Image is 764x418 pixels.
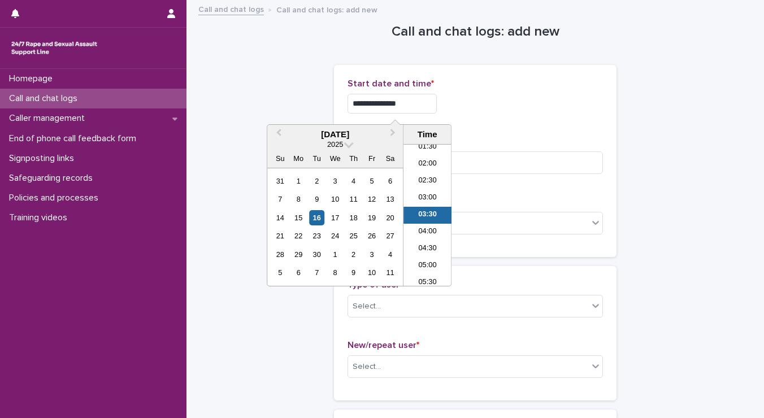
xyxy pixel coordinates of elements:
[353,361,381,373] div: Select...
[364,228,380,243] div: Choose Friday, September 26th, 2025
[364,247,380,262] div: Choose Friday, October 3rd, 2025
[272,151,288,166] div: Su
[328,151,343,166] div: We
[328,228,343,243] div: Choose Wednesday, September 24th, 2025
[403,275,452,291] li: 05:30
[403,224,452,241] li: 04:00
[5,93,86,104] p: Call and chat logs
[383,210,398,225] div: Choose Saturday, September 20th, 2025
[267,129,403,140] div: [DATE]
[383,265,398,280] div: Choose Saturday, October 11th, 2025
[346,265,361,280] div: Choose Thursday, October 9th, 2025
[364,173,380,189] div: Choose Friday, September 5th, 2025
[346,151,361,166] div: Th
[383,173,398,189] div: Choose Saturday, September 6th, 2025
[328,265,343,280] div: Choose Wednesday, October 8th, 2025
[309,191,324,207] div: Choose Tuesday, September 9th, 2025
[353,301,381,312] div: Select...
[348,79,434,88] span: Start date and time
[348,341,419,350] span: New/repeat user
[5,212,76,223] p: Training videos
[309,173,324,189] div: Choose Tuesday, September 2nd, 2025
[364,191,380,207] div: Choose Friday, September 12th, 2025
[291,173,306,189] div: Choose Monday, September 1st, 2025
[272,265,288,280] div: Choose Sunday, October 5th, 2025
[271,172,400,282] div: month 2025-09
[309,228,324,243] div: Choose Tuesday, September 23rd, 2025
[9,37,99,59] img: rhQMoQhaT3yELyF149Cw
[403,258,452,275] li: 05:00
[272,228,288,243] div: Choose Sunday, September 21st, 2025
[364,265,380,280] div: Choose Friday, October 10th, 2025
[334,24,617,40] h1: Call and chat logs: add new
[5,193,107,203] p: Policies and processes
[403,207,452,224] li: 03:30
[291,228,306,243] div: Choose Monday, September 22nd, 2025
[328,191,343,207] div: Choose Wednesday, September 10th, 2025
[272,173,288,189] div: Choose Sunday, August 31st, 2025
[272,210,288,225] div: Choose Sunday, September 14th, 2025
[5,173,102,184] p: Safeguarding records
[403,241,452,258] li: 04:30
[309,265,324,280] div: Choose Tuesday, October 7th, 2025
[291,210,306,225] div: Choose Monday, September 15th, 2025
[383,191,398,207] div: Choose Saturday, September 13th, 2025
[291,151,306,166] div: Mo
[383,247,398,262] div: Choose Saturday, October 4th, 2025
[364,151,380,166] div: Fr
[385,126,403,144] button: Next Month
[328,210,343,225] div: Choose Wednesday, September 17th, 2025
[328,173,343,189] div: Choose Wednesday, September 3rd, 2025
[328,247,343,262] div: Choose Wednesday, October 1st, 2025
[291,191,306,207] div: Choose Monday, September 8th, 2025
[291,265,306,280] div: Choose Monday, October 6th, 2025
[403,190,452,207] li: 03:00
[346,210,361,225] div: Choose Thursday, September 18th, 2025
[403,173,452,190] li: 02:30
[272,191,288,207] div: Choose Sunday, September 7th, 2025
[406,129,448,140] div: Time
[272,247,288,262] div: Choose Sunday, September 28th, 2025
[276,3,377,15] p: Call and chat logs: add new
[346,173,361,189] div: Choose Thursday, September 4th, 2025
[346,191,361,207] div: Choose Thursday, September 11th, 2025
[364,210,380,225] div: Choose Friday, September 19th, 2025
[309,247,324,262] div: Choose Tuesday, September 30th, 2025
[309,210,324,225] div: Choose Tuesday, September 16th, 2025
[327,140,343,149] span: 2025
[403,156,452,173] li: 02:00
[346,247,361,262] div: Choose Thursday, October 2nd, 2025
[309,151,324,166] div: Tu
[198,2,264,15] a: Call and chat logs
[348,280,402,289] span: Type of user
[5,113,94,124] p: Caller management
[5,133,145,144] p: End of phone call feedback form
[5,153,83,164] p: Signposting links
[403,139,452,156] li: 01:30
[346,228,361,243] div: Choose Thursday, September 25th, 2025
[291,247,306,262] div: Choose Monday, September 29th, 2025
[5,73,62,84] p: Homepage
[268,126,286,144] button: Previous Month
[383,151,398,166] div: Sa
[383,228,398,243] div: Choose Saturday, September 27th, 2025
